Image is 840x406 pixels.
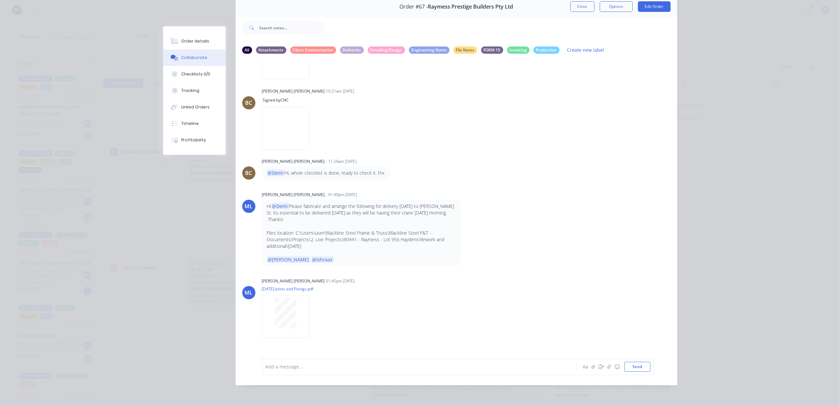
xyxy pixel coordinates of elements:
div: Checklists 0/0 [181,71,210,77]
span: @Ishraaz [311,256,334,263]
div: FORM 15 [481,46,503,54]
div: Detailing/Design [368,46,405,54]
div: Attachments [256,46,286,54]
button: Close [570,1,594,12]
div: - 02:00pm [DATE] [294,347,325,353]
p: Hi Please fabricate and arrange the following for delivery [DATE] to [PERSON_NAME] St. Its essent... [267,203,456,223]
input: Search notes... [259,21,325,34]
div: Tracking [181,88,199,94]
div: BC [245,169,252,177]
button: Create new label [564,45,608,54]
div: Linked Orders [181,104,210,110]
div: [PERSON_NAME] [PERSON_NAME] [262,278,325,284]
div: Order details [181,38,209,44]
div: All [242,46,252,54]
span: @Demi [267,170,285,176]
button: @ [590,363,597,371]
button: Edit Order [638,1,671,12]
div: - 11:20am [DATE] [326,159,357,164]
div: Collaborate [181,55,207,61]
div: File Notes [453,46,477,54]
div: [PERSON_NAME] [PERSON_NAME] [262,192,325,198]
p: Files location: C:\Users\user\Blackline Steel Frame & Truss\Blackline Steel F&T - Documents\Proje... [267,230,456,250]
div: BC [245,99,252,107]
p: Hi, whole checklist is done, ready to check it. thx [267,170,385,176]
div: Timeline [181,121,199,127]
span: Raymess Prestige Builders Pty Ltd [428,4,513,10]
div: [PERSON_NAME] [PERSON_NAME] [262,159,325,164]
div: [PERSON_NAME] [PERSON_NAME] [262,88,325,94]
span: Signed by CNC [262,97,290,103]
div: - 01:40pm [DATE] [326,192,357,198]
div: Deliveries [340,46,364,54]
div: ML [245,202,253,210]
div: ML [245,289,253,297]
button: ☺ [613,363,621,371]
div: 01:45pm [DATE] [326,278,355,284]
div: Production [534,46,560,54]
span: Order #67 - [399,4,428,10]
div: 10:21am [DATE] [326,88,355,94]
button: Linked Orders [163,99,226,115]
div: Client Communiation [290,46,336,54]
button: Aa [582,363,590,371]
span: @[PERSON_NAME] [267,256,310,263]
button: Profitability [163,132,226,148]
button: Options [600,1,633,12]
div: Profitability [181,137,206,143]
button: Timeline [163,115,226,132]
p: [DATE]-Joists and Fixings.pdf [262,286,316,292]
button: Checklists 0/0 [163,66,226,82]
span: @Demi [271,203,289,209]
button: Collaborate [163,49,226,66]
button: Tracking [163,82,226,99]
button: Order details [163,33,226,49]
div: Invoicing [507,46,530,54]
button: Send [624,362,651,372]
div: Engineering Notes [409,46,449,54]
div: [PERSON_NAME] [262,347,293,353]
